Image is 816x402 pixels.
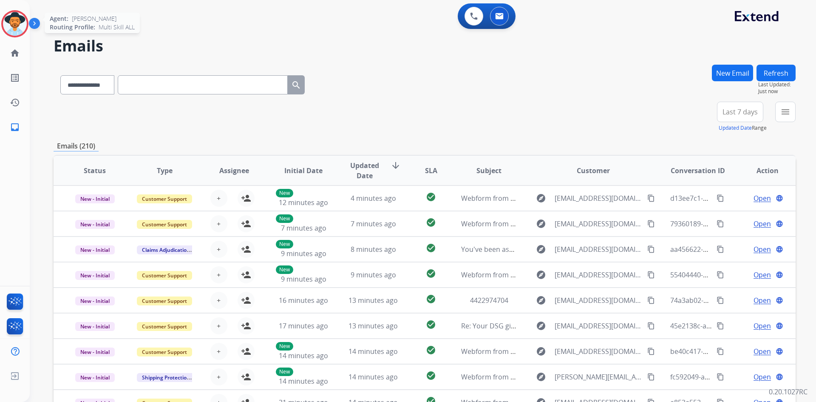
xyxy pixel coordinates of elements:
[351,270,396,279] span: 9 minutes ago
[279,198,328,207] span: 12 minutes ago
[137,348,192,356] span: Customer Support
[536,346,546,356] mat-icon: explore
[776,373,783,381] mat-icon: language
[210,241,227,258] button: +
[210,368,227,385] button: +
[647,322,655,330] mat-icon: content_copy
[647,348,655,355] mat-icon: content_copy
[426,319,436,330] mat-icon: check_circle
[717,102,763,122] button: Last 7 days
[712,65,753,81] button: New Email
[137,297,192,305] span: Customer Support
[217,270,221,280] span: +
[217,193,221,203] span: +
[10,122,20,132] mat-icon: inbox
[670,245,800,254] span: aa456622-7eca-4696-9343-310a8b0f171b
[346,160,384,181] span: Updated Date
[776,194,783,202] mat-icon: language
[425,165,437,176] span: SLA
[536,244,546,254] mat-icon: explore
[75,245,115,254] span: New - Initial
[217,219,221,229] span: +
[276,342,293,351] p: New
[75,373,115,382] span: New - Initial
[461,194,654,203] span: Webform from [EMAIL_ADDRESS][DOMAIN_NAME] on [DATE]
[776,348,783,355] mat-icon: language
[670,372,796,382] span: fc592049-a701-4451-98cf-a6f7da75104e
[276,368,293,376] p: New
[241,244,251,254] mat-icon: person_add
[719,124,767,131] span: Range
[241,270,251,280] mat-icon: person_add
[555,346,642,356] span: [EMAIL_ADDRESS][DOMAIN_NAME]
[72,14,116,23] span: [PERSON_NAME]
[348,296,398,305] span: 13 minutes ago
[219,165,249,176] span: Assignee
[717,348,724,355] mat-icon: content_copy
[647,245,655,253] mat-icon: content_copy
[241,346,251,356] mat-icon: person_add
[717,322,724,330] mat-icon: content_copy
[351,245,396,254] span: 8 minutes ago
[717,245,724,253] mat-icon: content_copy
[276,240,293,248] p: New
[348,347,398,356] span: 14 minutes ago
[348,372,398,382] span: 14 minutes ago
[291,80,301,90] mat-icon: search
[776,297,783,304] mat-icon: language
[426,243,436,253] mat-icon: check_circle
[10,48,20,58] mat-icon: home
[426,217,436,228] mat-icon: check_circle
[10,73,20,83] mat-icon: list_alt
[84,165,106,176] span: Status
[754,295,771,305] span: Open
[426,294,436,304] mat-icon: check_circle
[555,321,642,331] span: [EMAIL_ADDRESS][DOMAIN_NAME]
[210,292,227,309] button: +
[3,12,27,36] img: avatar
[769,387,807,397] p: 0.20.1027RC
[241,193,251,203] mat-icon: person_add
[717,297,724,304] mat-icon: content_copy
[754,193,771,203] span: Open
[461,321,572,331] span: Re: Your DSG gift card is on its way
[670,347,798,356] span: be40c417-04f6-4148-ae57-f27a09584562
[426,268,436,279] mat-icon: check_circle
[281,274,326,284] span: 9 minutes ago
[780,107,790,117] mat-icon: menu
[50,14,68,23] span: Agent:
[470,296,508,305] span: 4422974704
[577,165,610,176] span: Customer
[555,244,642,254] span: [EMAIL_ADDRESS][DOMAIN_NAME]
[670,296,801,305] span: 74a3ab02-74a4-4f61-b2dd-6123eb1ce1c4
[279,376,328,386] span: 14 minutes ago
[476,165,501,176] span: Subject
[137,271,192,280] span: Customer Support
[54,37,796,54] h2: Emails
[99,23,135,31] span: Multi Skill ALL
[284,165,323,176] span: Initial Date
[670,270,799,279] span: 55404440-347b-4441-8c59-0c358e4b1fcb
[426,371,436,381] mat-icon: check_circle
[536,219,546,229] mat-icon: explore
[351,219,396,228] span: 7 minutes ago
[281,223,326,233] span: 7 minutes ago
[717,271,724,279] mat-icon: content_copy
[217,372,221,382] span: +
[54,141,99,151] p: Emails (210)
[461,270,654,279] span: Webform from [EMAIL_ADDRESS][DOMAIN_NAME] on [DATE]
[717,220,724,228] mat-icon: content_copy
[241,321,251,331] mat-icon: person_add
[75,220,115,229] span: New - Initial
[647,220,655,228] mat-icon: content_copy
[281,249,326,258] span: 9 minutes ago
[279,296,328,305] span: 16 minutes ago
[461,219,654,228] span: Webform from [EMAIL_ADDRESS][DOMAIN_NAME] on [DATE]
[776,271,783,279] mat-icon: language
[75,271,115,280] span: New - Initial
[647,271,655,279] mat-icon: content_copy
[426,192,436,202] mat-icon: check_circle
[217,346,221,356] span: +
[670,194,796,203] span: d13ee7c1-5fa9-4512-8f54-3ebf63eea520
[279,321,328,331] span: 17 minutes ago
